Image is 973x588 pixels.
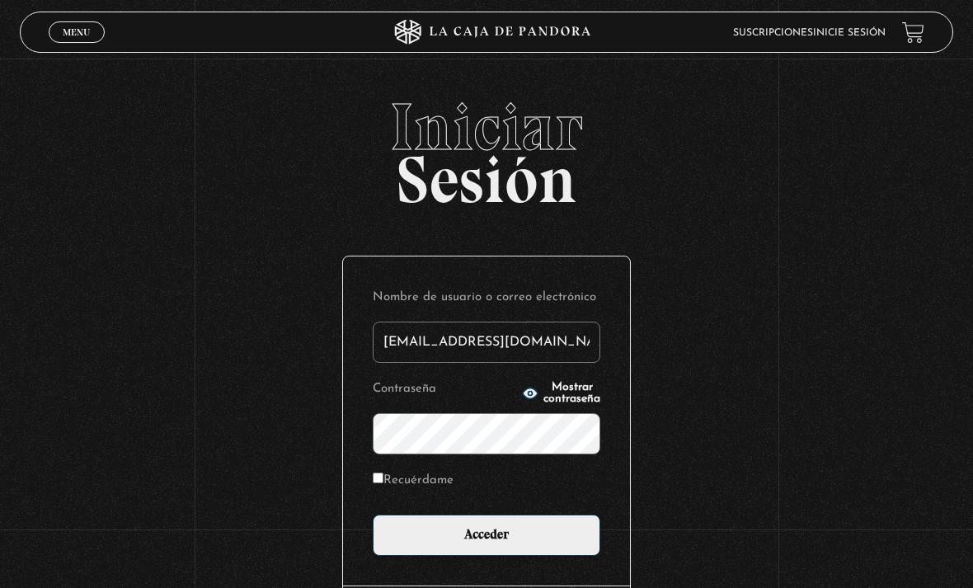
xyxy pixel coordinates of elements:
input: Acceder [373,515,600,556]
button: Mostrar contraseña [522,382,600,405]
a: Inicie sesión [813,28,886,38]
label: Recuérdame [373,469,454,492]
span: Iniciar [20,94,954,160]
span: Cerrar [58,41,96,53]
span: Menu [63,27,90,37]
h2: Sesión [20,94,954,200]
a: Suscripciones [733,28,813,38]
span: Mostrar contraseña [543,382,600,405]
input: Recuérdame [373,473,383,483]
label: Nombre de usuario o correo electrónico [373,286,600,308]
label: Contraseña [373,378,517,400]
a: View your shopping cart [902,21,924,44]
